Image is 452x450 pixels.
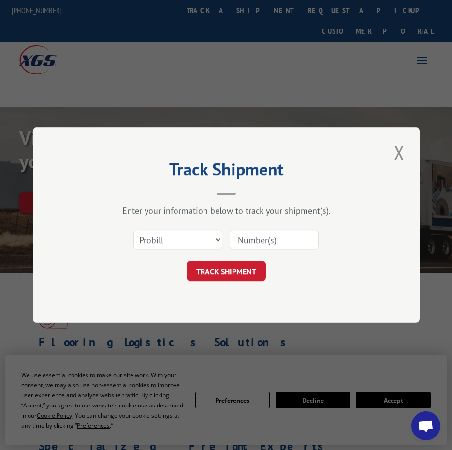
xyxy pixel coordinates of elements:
[81,205,371,216] div: Enter your information below to track your shipment(s).
[187,261,266,281] button: TRACK SHIPMENT
[411,411,440,440] a: Open chat
[391,139,408,166] button: Close modal
[230,230,319,250] input: Number(s)
[81,162,371,181] h2: Track Shipment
